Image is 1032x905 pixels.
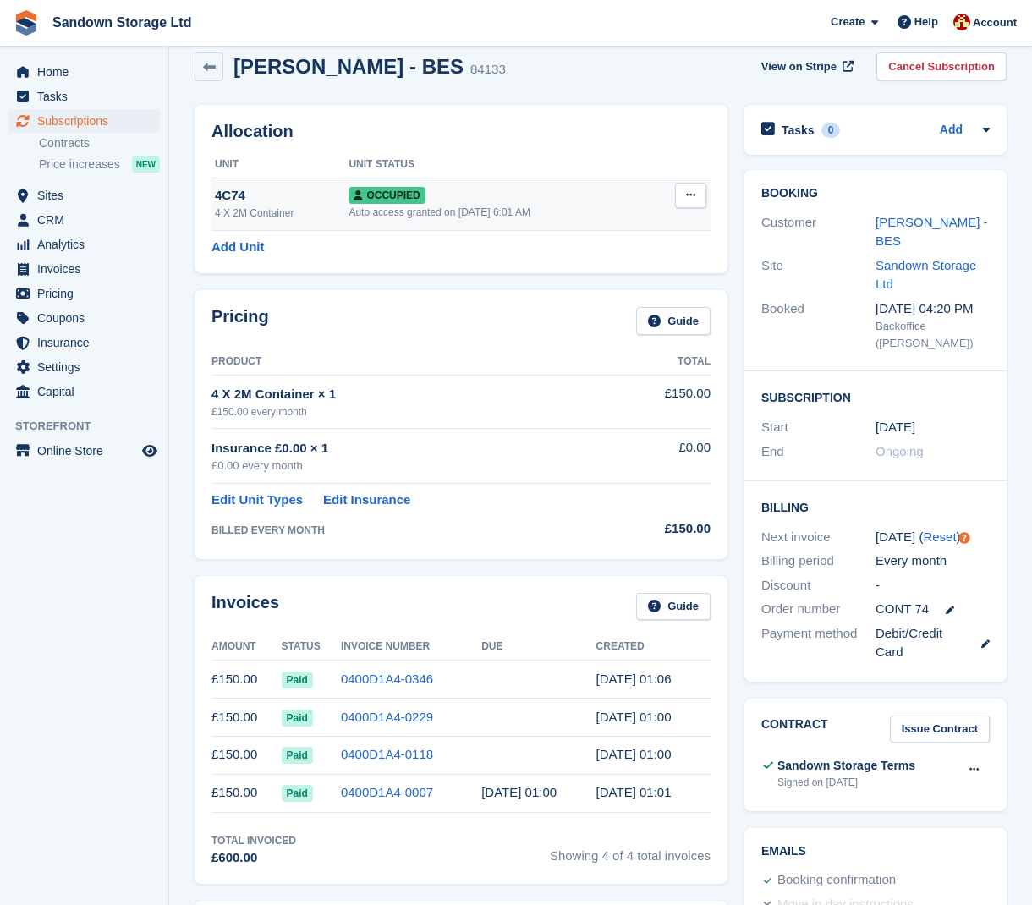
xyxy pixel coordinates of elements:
a: menu [8,109,160,133]
a: Add [940,121,963,140]
div: NEW [132,156,160,173]
time: 2025-06-03 00:00:40 UTC [596,747,672,761]
h2: Pricing [211,307,269,335]
time: 2025-05-04 00:00:00 UTC [481,785,557,799]
th: Unit Status [349,151,651,178]
div: BILLED EVERY MONTH [211,523,618,538]
div: 0 [821,123,841,138]
h2: Booking [761,187,990,200]
div: £600.00 [211,848,296,868]
th: Status [282,633,341,661]
a: [PERSON_NAME] - BES [876,215,988,249]
div: Total Invoiced [211,833,296,848]
span: Help [914,14,938,30]
div: Insurance £0.00 × 1 [211,439,618,458]
a: menu [8,60,160,84]
span: Home [37,60,139,84]
h2: Billing [761,498,990,515]
a: menu [8,282,160,305]
div: [DATE] 04:20 PM [876,299,990,319]
div: Next invoice [761,528,876,547]
td: £0.00 [618,429,711,484]
th: Product [211,348,618,376]
a: Issue Contract [890,716,990,743]
span: Price increases [39,156,120,173]
a: Guide [636,593,711,621]
span: Paid [282,785,313,802]
div: [DATE] ( ) [876,528,990,547]
h2: [PERSON_NAME] - BES [233,55,464,78]
a: menu [8,257,160,281]
img: Jessica Durrant [953,14,970,30]
a: 0400D1A4-0007 [341,785,433,799]
th: Invoice Number [341,633,481,661]
a: Sandown Storage Ltd [46,8,198,36]
span: Paid [282,672,313,688]
a: 0400D1A4-0118 [341,747,433,761]
time: 2025-07-03 00:00:14 UTC [596,710,672,724]
span: Capital [37,380,139,403]
td: £150.00 [211,661,282,699]
div: Auto access granted on [DATE] 6:01 AM [349,205,651,220]
div: 4C74 [215,186,349,206]
h2: Emails [761,845,990,858]
time: 2025-08-03 00:06:12 UTC [596,672,672,686]
a: menu [8,233,160,256]
div: Every month [876,551,990,571]
span: Ongoing [876,444,924,458]
a: menu [8,355,160,379]
a: Sandown Storage Ltd [876,258,976,292]
a: 0400D1A4-0346 [341,672,433,686]
span: Analytics [37,233,139,256]
th: Amount [211,633,282,661]
td: £150.00 [211,699,282,737]
a: menu [8,184,160,207]
span: View on Stripe [761,58,837,75]
span: Online Store [37,439,139,463]
a: menu [8,380,160,403]
div: £150.00 every month [211,404,618,420]
span: CONT 74 [876,600,929,619]
div: 84133 [470,60,506,80]
h2: Invoices [211,593,279,621]
span: CRM [37,208,139,232]
div: - [876,576,990,595]
th: Due [481,633,596,661]
div: Booking confirmation [777,870,896,891]
span: Subscriptions [37,109,139,133]
td: £150.00 [211,736,282,774]
td: £150.00 [618,375,711,428]
div: Order number [761,600,876,619]
div: Discount [761,576,876,595]
a: Edit Insurance [323,491,410,510]
span: Tasks [37,85,139,108]
span: Coupons [37,306,139,330]
div: End [761,442,876,462]
div: Tooltip anchor [957,530,972,546]
span: Showing 4 of 4 total invoices [550,833,711,868]
th: Total [618,348,711,376]
span: Storefront [15,418,168,435]
span: Pricing [37,282,139,305]
div: Site [761,256,876,294]
span: Paid [282,710,313,727]
a: menu [8,208,160,232]
div: £150.00 [618,519,711,539]
a: Contracts [39,135,160,151]
span: Sites [37,184,139,207]
a: Cancel Subscription [876,52,1007,80]
h2: Allocation [211,122,711,141]
h2: Subscription [761,388,990,405]
time: 2025-05-03 00:01:11 UTC [596,785,672,799]
th: Created [596,633,711,661]
a: Add Unit [211,238,264,257]
span: Occupied [349,187,425,204]
span: Account [973,14,1017,31]
a: 0400D1A4-0229 [341,710,433,724]
a: menu [8,331,160,354]
h2: Tasks [782,123,815,138]
a: menu [8,85,160,108]
span: Invoices [37,257,139,281]
div: Booked [761,299,876,352]
td: £150.00 [211,774,282,812]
